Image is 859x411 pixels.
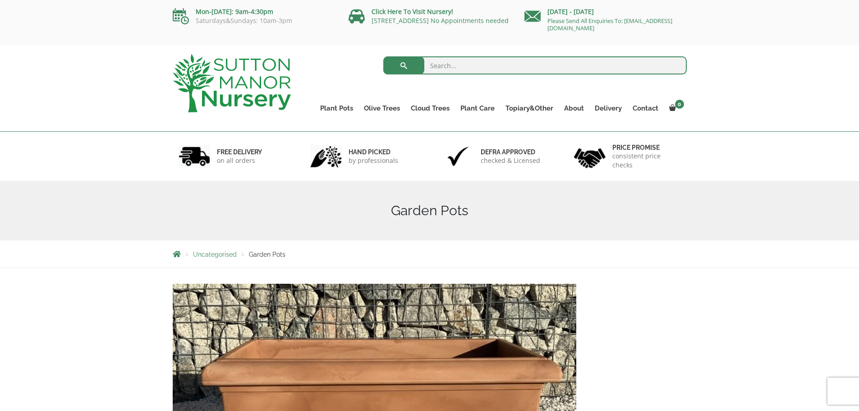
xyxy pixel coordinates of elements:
[173,376,576,384] a: Garden Pots
[349,148,398,156] h6: hand picked
[249,251,285,258] span: Garden Pots
[179,145,210,168] img: 1.jpg
[315,102,358,115] a: Plant Pots
[193,251,237,258] a: Uncategorised
[589,102,627,115] a: Delivery
[612,152,681,170] p: consistent price checks
[627,102,664,115] a: Contact
[405,102,455,115] a: Cloud Trees
[173,6,335,17] p: Mon-[DATE]: 9am-4:30pm
[612,143,681,152] h6: Price promise
[574,143,606,170] img: 4.jpg
[383,56,687,74] input: Search...
[442,145,474,168] img: 3.jpg
[455,102,500,115] a: Plant Care
[173,17,335,24] p: Saturdays&Sundays: 10am-3pm
[675,100,684,109] span: 0
[481,148,540,156] h6: Defra approved
[358,102,405,115] a: Olive Trees
[559,102,589,115] a: About
[173,250,687,258] nav: Breadcrumbs
[217,156,262,165] p: on all orders
[310,145,342,168] img: 2.jpg
[173,203,687,219] h1: Garden Pots
[173,54,291,112] img: logo
[217,148,262,156] h6: FREE DELIVERY
[481,156,540,165] p: checked & Licensed
[372,16,509,25] a: [STREET_ADDRESS] No Appointments needed
[500,102,559,115] a: Topiary&Other
[547,17,672,32] a: Please Send All Enquiries To: [EMAIL_ADDRESS][DOMAIN_NAME]
[349,156,398,165] p: by professionals
[524,6,687,17] p: [DATE] - [DATE]
[664,102,687,115] a: 0
[372,7,453,16] a: Click Here To Visit Nursery!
